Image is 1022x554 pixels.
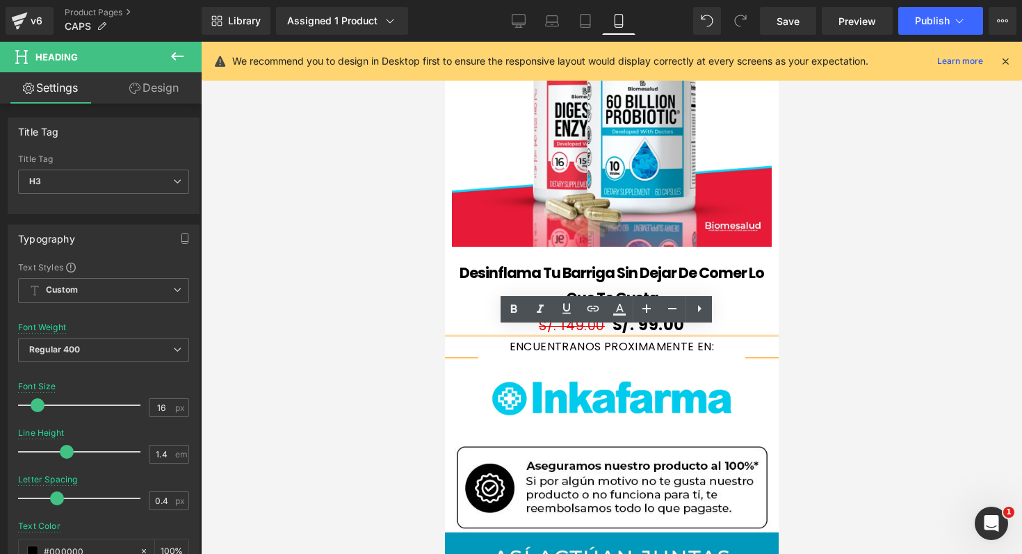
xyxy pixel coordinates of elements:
span: S/. 99.00 [168,270,240,298]
button: Publish [898,7,983,35]
span: Publish [915,15,950,26]
button: More [989,7,1016,35]
a: Design [104,72,204,104]
div: Title Tag [18,118,59,138]
div: Font Size [18,382,56,391]
b: H3 [29,176,41,186]
iframe: Intercom live chat [975,507,1008,540]
div: Typography [18,225,75,245]
div: Title Tag [18,154,189,164]
a: New Library [202,7,270,35]
span: Save [777,14,800,28]
span: px [175,403,187,412]
div: Font Weight [18,323,66,332]
a: v6 [6,7,54,35]
a: Desktop [502,7,535,35]
span: S/. 149.00 [94,275,160,293]
span: Library [228,15,261,27]
span: 1 [1003,507,1014,518]
div: Letter Spacing [18,475,78,484]
a: Learn more [932,53,989,70]
a: Tablet [569,7,602,35]
div: Text Color [18,521,60,531]
button: Undo [693,7,721,35]
div: Text Styles [18,261,189,272]
span: em [175,450,187,459]
span: CAPS [65,21,91,32]
span: Heading [35,51,78,63]
span: px [175,496,187,505]
a: Desinflama tu barriga sin dejar de comer lo que te gusta [7,219,327,268]
b: Custom [46,284,78,296]
div: Assigned 1 Product [287,14,397,28]
a: Product Pages [65,7,202,18]
a: Mobile [602,7,635,35]
a: Preview [822,7,893,35]
a: Laptop [535,7,569,35]
button: Redo [727,7,754,35]
b: Regular 400 [29,344,81,355]
p: We recommend you to design in Desktop first to ensure the responsive layout would display correct... [232,54,868,69]
span: Preview [838,14,876,28]
div: Line Height [18,428,64,438]
div: v6 [28,12,45,30]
